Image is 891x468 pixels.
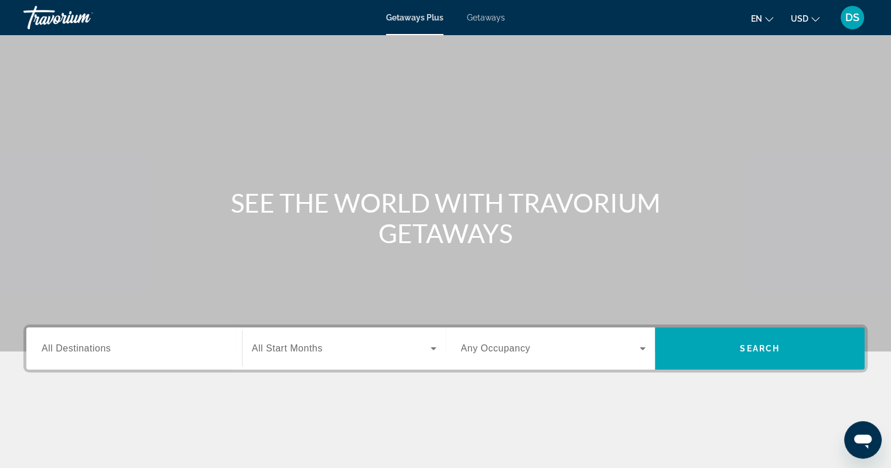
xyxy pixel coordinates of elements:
button: Change language [751,10,773,27]
div: Search widget [26,327,865,370]
input: Select destination [42,342,227,356]
span: All Destinations [42,343,111,353]
span: Search [740,344,780,353]
h1: SEE THE WORLD WITH TRAVORIUM GETAWAYS [226,187,665,248]
span: USD [791,14,808,23]
a: Getaways [467,13,505,22]
iframe: Button to launch messaging window [844,421,882,459]
button: User Menu [837,5,868,30]
span: Any Occupancy [461,343,531,353]
span: DS [845,12,859,23]
a: Getaways Plus [386,13,443,22]
a: Travorium [23,2,141,33]
button: Search [655,327,865,370]
button: Change currency [791,10,820,27]
span: All Start Months [252,343,323,353]
span: en [751,14,762,23]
